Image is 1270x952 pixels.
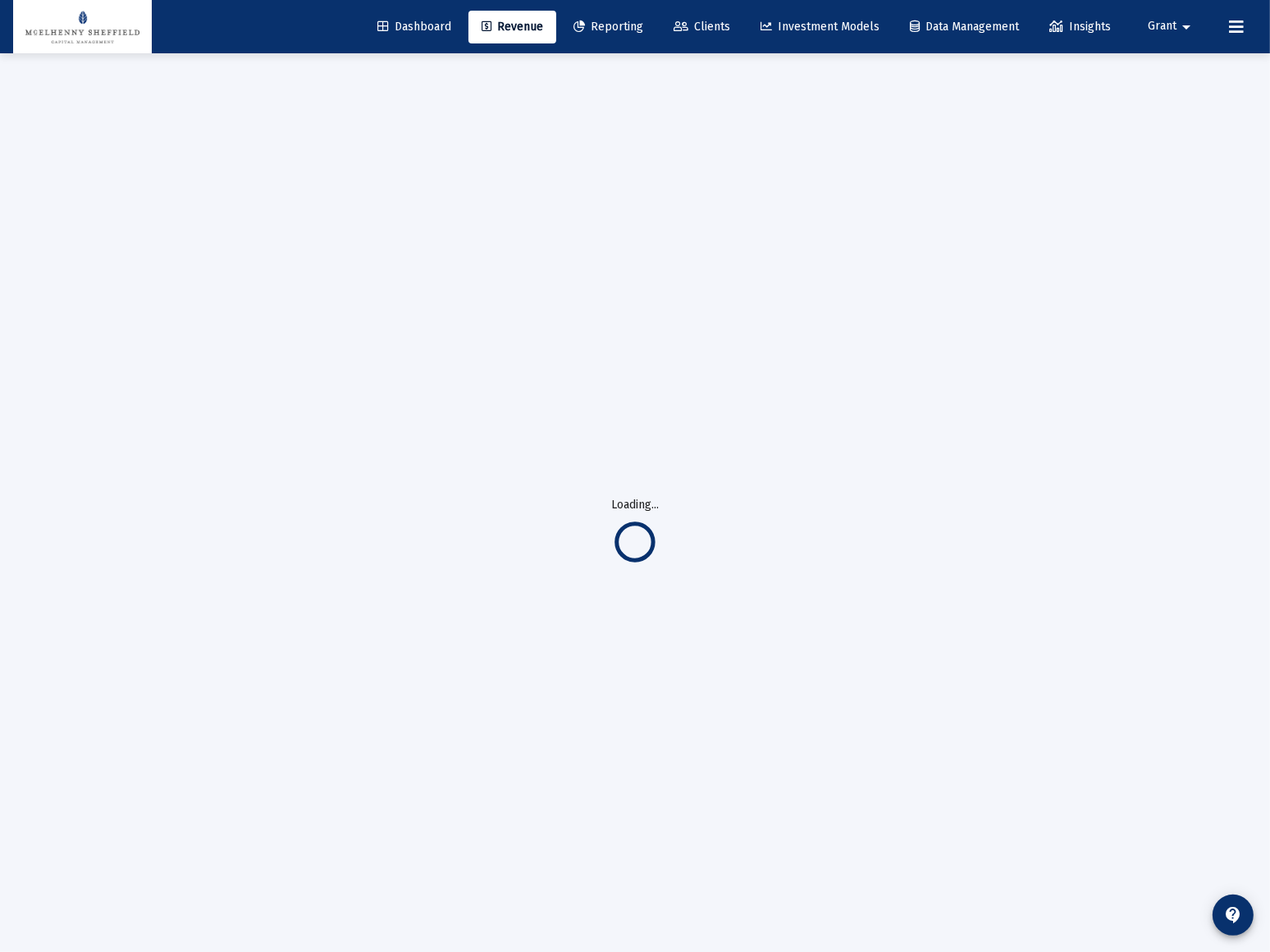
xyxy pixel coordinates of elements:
[1148,20,1176,34] span: Grant
[468,11,556,43] a: Revenue
[25,11,139,43] img: Dashboard
[560,11,656,43] a: Reporting
[482,20,543,34] span: Revenue
[674,20,730,34] span: Clients
[1128,10,1216,43] button: Grant
[1036,11,1124,43] a: Insights
[910,20,1019,34] span: Data Management
[897,11,1032,43] a: Data Management
[761,20,879,34] span: Investment Models
[747,11,893,43] a: Investment Models
[1223,905,1243,925] mat-icon: contact_support
[573,20,643,34] span: Reporting
[1049,20,1111,34] span: Insights
[660,11,743,43] a: Clients
[377,20,451,34] span: Dashboard
[1176,11,1196,43] mat-icon: arrow_drop_down
[364,11,464,43] a: Dashboard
